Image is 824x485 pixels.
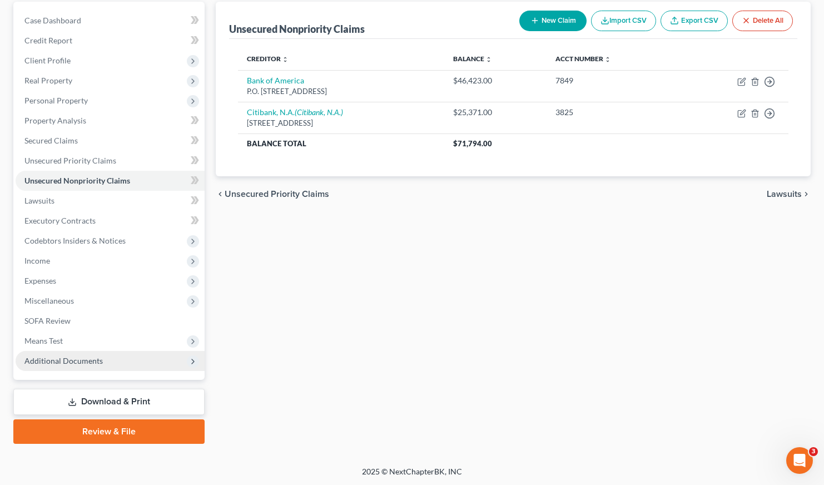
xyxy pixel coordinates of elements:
[225,190,329,199] span: Unsecured Priority Claims
[24,76,72,85] span: Real Property
[24,56,71,65] span: Client Profile
[24,336,63,345] span: Means Test
[24,16,81,25] span: Case Dashboard
[238,133,444,154] th: Balance Total
[24,316,71,325] span: SOFA Review
[24,36,72,45] span: Credit Report
[24,216,96,225] span: Executory Contracts
[282,56,289,63] i: unfold_more
[767,190,802,199] span: Lawsuits
[13,419,205,444] a: Review & File
[295,107,343,117] i: (Citibank, N.A.)
[24,356,103,365] span: Additional Documents
[24,236,126,245] span: Codebtors Insiders & Notices
[24,176,130,185] span: Unsecured Nonpriority Claims
[767,190,811,199] button: Lawsuits chevron_right
[555,75,671,86] div: 7849
[809,447,818,456] span: 3
[453,107,538,118] div: $25,371.00
[16,11,205,31] a: Case Dashboard
[247,76,304,85] a: Bank of America
[453,139,492,148] span: $71,794.00
[24,96,88,105] span: Personal Property
[16,131,205,151] a: Secured Claims
[16,191,205,211] a: Lawsuits
[247,55,289,63] a: Creditor unfold_more
[247,107,343,117] a: Citibank, N.A.(Citibank, N.A.)
[519,11,587,31] button: New Claim
[604,56,611,63] i: unfold_more
[732,11,793,31] button: Delete All
[24,196,54,205] span: Lawsuits
[24,276,56,285] span: Expenses
[591,11,656,31] button: Import CSV
[555,55,611,63] a: Acct Number unfold_more
[16,111,205,131] a: Property Analysis
[555,107,671,118] div: 3825
[16,151,205,171] a: Unsecured Priority Claims
[24,156,116,165] span: Unsecured Priority Claims
[16,31,205,51] a: Credit Report
[16,311,205,331] a: SOFA Review
[24,136,78,145] span: Secured Claims
[786,447,813,474] iframe: Intercom live chat
[216,190,225,199] i: chevron_left
[661,11,728,31] a: Export CSV
[229,22,365,36] div: Unsecured Nonpriority Claims
[16,171,205,191] a: Unsecured Nonpriority Claims
[485,56,492,63] i: unfold_more
[453,75,538,86] div: $46,423.00
[216,190,329,199] button: chevron_left Unsecured Priority Claims
[16,211,205,231] a: Executory Contracts
[453,55,492,63] a: Balance unfold_more
[24,116,86,125] span: Property Analysis
[24,256,50,265] span: Income
[802,190,811,199] i: chevron_right
[247,86,435,97] div: P.O. [STREET_ADDRESS]
[24,296,74,305] span: Miscellaneous
[13,389,205,415] a: Download & Print
[247,118,435,128] div: [STREET_ADDRESS]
